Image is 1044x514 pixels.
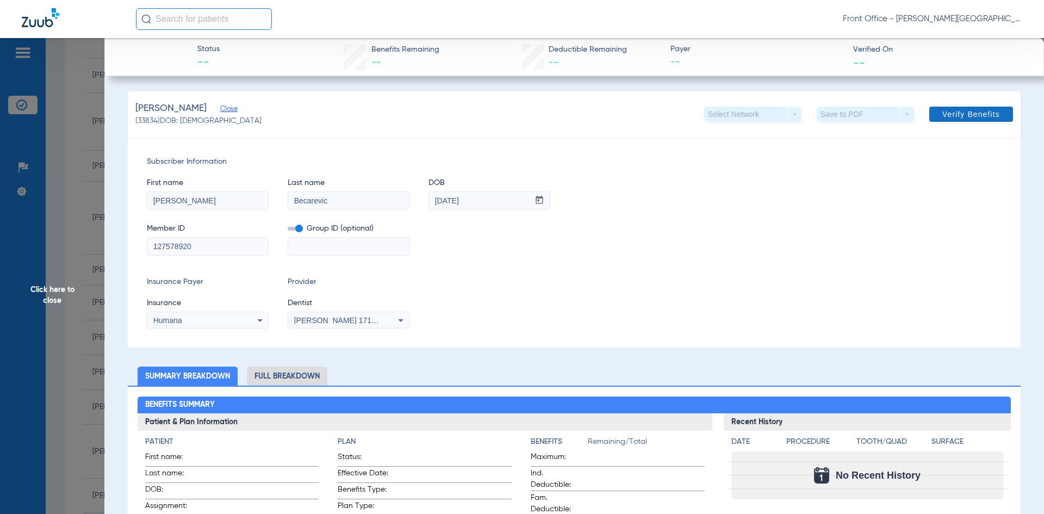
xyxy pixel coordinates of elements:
span: (33834) DOB: [DEMOGRAPHIC_DATA] [135,115,262,127]
img: Zuub Logo [22,8,59,27]
h4: Tooth/Quad [856,436,928,448]
span: Subscriber Information [147,156,1002,168]
app-breakdown-title: Date [731,436,777,451]
span: Group ID (optional) [288,223,409,234]
span: DOB [428,177,550,189]
h4: Surface [931,436,1003,448]
span: Front Office - [PERSON_NAME][GEOGRAPHIC_DATA] Dental Care [843,14,1022,24]
h3: Recent History [724,413,1011,431]
span: Status: [338,451,391,466]
span: Insurance [147,298,269,309]
input: Search for patients [136,8,272,30]
app-breakdown-title: Tooth/Quad [856,436,928,451]
span: Effective Date: [338,468,391,482]
span: -- [853,57,865,68]
h4: Procedure [786,436,853,448]
span: First name [147,177,269,189]
iframe: Chat Widget [990,462,1044,514]
img: Search Icon [141,14,151,24]
span: Benefits Type: [338,484,391,499]
app-breakdown-title: Procedure [786,436,853,451]
span: First name: [145,451,198,466]
span: [PERSON_NAME] 1710959218 [294,316,401,325]
span: Member ID [147,223,269,234]
h2: Benefits Summary [138,397,1011,414]
span: Insurance Payer [147,276,269,288]
span: Status [197,44,220,55]
span: [PERSON_NAME] [135,102,207,115]
span: -- [371,58,381,67]
li: Summary Breakdown [138,367,238,386]
button: Verify Benefits [929,107,1013,122]
span: -- [197,55,220,71]
span: No Recent History [836,470,921,481]
span: Last name [288,177,409,189]
app-breakdown-title: Surface [931,436,1003,451]
h4: Date [731,436,777,448]
span: -- [670,55,844,69]
span: Benefits Remaining [371,44,439,55]
span: Maximum: [531,451,584,466]
li: Full Breakdown [247,367,327,386]
span: DOB: [145,484,198,499]
h4: Patient [145,436,319,448]
span: Verified On [853,44,1027,55]
h4: Plan [338,436,512,448]
h4: Benefits [531,436,588,448]
span: Ind. Deductible: [531,468,584,491]
span: Humana [153,316,182,325]
h3: Patient & Plan Information [138,413,712,431]
span: Provider [288,276,409,288]
span: Dentist [288,298,409,309]
img: Calendar [814,467,829,484]
span: Deductible Remaining [549,44,627,55]
span: -- [549,58,558,67]
span: Remaining/Total [588,436,705,451]
span: Verify Benefits [942,110,1000,119]
span: Close [220,105,230,115]
app-breakdown-title: Benefits [531,436,588,451]
button: Open calendar [529,192,550,209]
span: Payer [670,44,844,55]
span: Last name: [145,468,198,482]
